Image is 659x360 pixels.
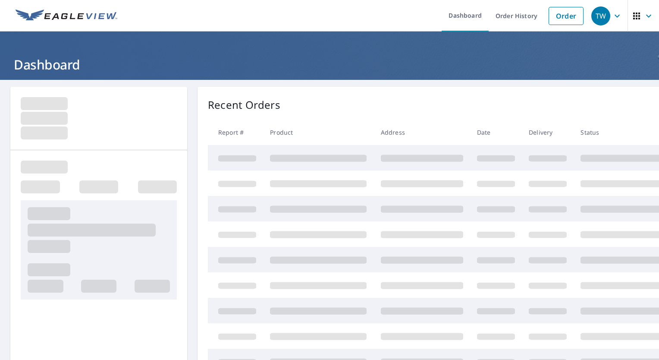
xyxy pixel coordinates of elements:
th: Date [470,120,522,145]
h1: Dashboard [10,56,649,73]
th: Report # [208,120,263,145]
p: Recent Orders [208,97,280,113]
th: Product [263,120,373,145]
th: Address [374,120,470,145]
div: TW [591,6,610,25]
a: Order [549,7,584,25]
img: EV Logo [16,9,117,22]
th: Delivery [522,120,574,145]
